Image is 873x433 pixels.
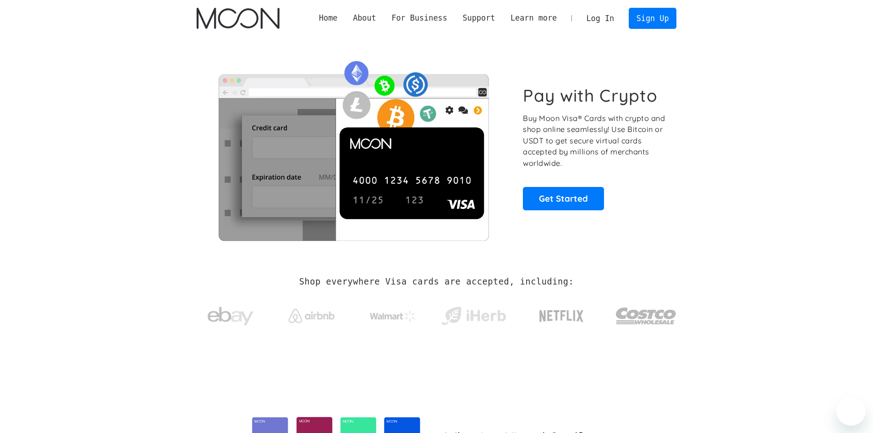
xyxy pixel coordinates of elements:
a: Costco [615,290,677,338]
img: Moon Logo [197,8,280,29]
h2: Shop everywhere Visa cards are accepted, including: [299,277,574,287]
img: Airbnb [289,309,335,323]
div: About [345,12,384,24]
img: Walmart [370,311,416,322]
div: For Business [384,12,455,24]
img: iHerb [439,304,508,328]
a: Home [311,12,345,24]
a: iHerb [439,295,508,333]
h1: Pay with Crypto [523,85,658,106]
iframe: Nút để khởi chạy cửa sổ nhắn tin [836,396,866,426]
div: About [353,12,376,24]
div: Learn more [503,12,565,24]
div: Support [455,12,503,24]
a: Log In [579,8,622,28]
a: Sign Up [629,8,676,28]
div: For Business [391,12,447,24]
a: Netflix [521,296,603,332]
div: Support [462,12,495,24]
p: Buy Moon Visa® Cards with crypto and shop online seamlessly! Use Bitcoin or USDT to get secure vi... [523,113,666,169]
img: Costco [615,299,677,333]
a: home [197,8,280,29]
img: ebay [208,302,253,331]
div: Learn more [511,12,557,24]
a: ebay [197,293,265,335]
a: Get Started [523,187,604,210]
img: Netflix [538,305,584,328]
img: Moon Cards let you spend your crypto anywhere Visa is accepted. [197,55,511,241]
a: Walmart [358,301,427,326]
a: Airbnb [277,300,346,328]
